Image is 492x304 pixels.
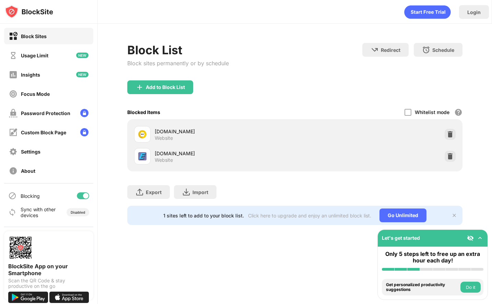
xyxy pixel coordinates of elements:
[21,33,47,39] div: Block Sites
[9,109,17,117] img: password-protection-off.svg
[460,282,481,293] button: Do it
[5,5,53,19] img: logo-blocksite.svg
[21,91,50,97] div: Focus Mode
[76,53,89,58] img: new-icon.svg
[382,251,483,264] div: Only 5 steps left to free up an extra hour each day!
[9,128,17,137] img: customize-block-page-off.svg
[8,263,89,277] div: BlockSite App on your Smartphone
[21,168,35,174] div: About
[21,149,40,155] div: Settings
[404,5,451,19] div: animation
[71,210,85,214] div: Disabled
[9,70,17,79] img: insights-off.svg
[467,9,481,15] div: Login
[9,167,17,175] img: about-off.svg
[127,109,160,115] div: Blocked Items
[8,208,16,216] img: sync-icon.svg
[382,235,420,241] div: Let's get started
[452,213,457,218] img: x-button.svg
[21,130,66,135] div: Custom Block Page
[155,128,295,135] div: [DOMAIN_NAME]
[8,192,16,200] img: blocking-icon.svg
[379,209,426,222] div: Go Unlimited
[146,85,185,90] div: Add to Block List
[76,72,89,77] img: new-icon.svg
[127,43,229,57] div: Block List
[9,90,17,98] img: focus-off.svg
[9,51,17,60] img: time-usage-off.svg
[386,282,459,292] div: Get personalized productivity suggestions
[192,189,208,195] div: Import
[467,235,474,241] img: eye-not-visible.svg
[163,213,244,218] div: 1 sites left to add to your block list.
[381,47,400,53] div: Redirect
[9,147,17,156] img: settings-off.svg
[21,72,40,78] div: Insights
[432,47,454,53] div: Schedule
[155,157,173,163] div: Website
[127,60,229,67] div: Block sites permanently or by schedule
[80,109,89,117] img: lock-menu.svg
[248,213,371,218] div: Click here to upgrade and enjoy an unlimited block list.
[8,235,33,260] img: options-page-qr-code.png
[21,53,48,58] div: Usage Limit
[21,193,40,199] div: Blocking
[415,109,449,115] div: Whitelist mode
[477,235,483,241] img: omni-setup-toggle.svg
[138,130,147,138] img: favicons
[155,150,295,157] div: [DOMAIN_NAME]
[21,110,70,116] div: Password Protection
[138,152,147,160] img: favicons
[146,189,162,195] div: Export
[49,292,89,303] img: download-on-the-app-store.svg
[8,278,89,289] div: Scan the QR Code & stay productive on the go
[8,292,48,303] img: get-it-on-google-play.svg
[21,206,56,218] div: Sync with other devices
[155,135,173,141] div: Website
[80,128,89,136] img: lock-menu.svg
[9,32,17,41] img: block-on.svg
